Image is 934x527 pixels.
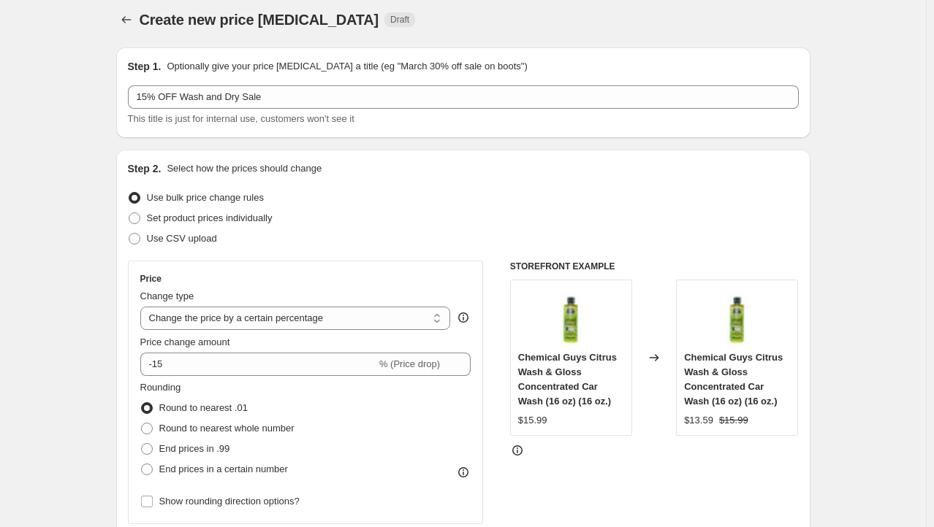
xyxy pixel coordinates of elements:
span: Round to nearest whole number [159,423,295,434]
h2: Step 1. [128,59,162,74]
span: Round to nearest .01 [159,402,248,413]
span: Use CSV upload [147,233,217,244]
span: Use bulk price change rules [147,192,264,203]
span: Price change amount [140,336,230,347]
p: Select how the prices should change [167,161,322,176]
input: -15 [140,353,376,376]
span: End prices in .99 [159,443,230,454]
p: Optionally give your price [MEDICAL_DATA] a title (eg "March 30% off sale on boots") [167,59,527,74]
div: help [456,310,471,325]
span: Create new price [MEDICAL_DATA] [140,12,379,28]
span: End prices in a certain number [159,463,288,474]
span: % (Price drop) [379,358,440,369]
h2: Step 2. [128,161,162,176]
span: Rounding [140,382,181,393]
span: Change type [140,291,194,301]
button: Price change jobs [116,9,137,30]
img: chemguy_citruswashandgloss_80x.jpg [542,288,600,346]
span: Set product prices individually [147,212,273,223]
div: $13.59 [684,413,713,428]
img: chemguy_citruswashandgloss_80x.jpg [708,288,767,346]
span: Show rounding direction options? [159,496,300,507]
h3: Price [140,273,162,285]
span: Chemical Guys Citrus Wash & Gloss Concentrated Car Wash (16 oz) (16 oz.) [684,352,783,407]
span: Chemical Guys Citrus Wash & Gloss Concentrated Car Wash (16 oz) (16 oz.) [518,352,617,407]
span: Draft [390,14,409,26]
h6: STOREFRONT EXAMPLE [510,261,799,272]
strike: $15.99 [719,413,748,428]
span: This title is just for internal use, customers won't see it [128,113,354,124]
input: 30% off holiday sale [128,85,799,109]
div: $15.99 [518,413,547,428]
